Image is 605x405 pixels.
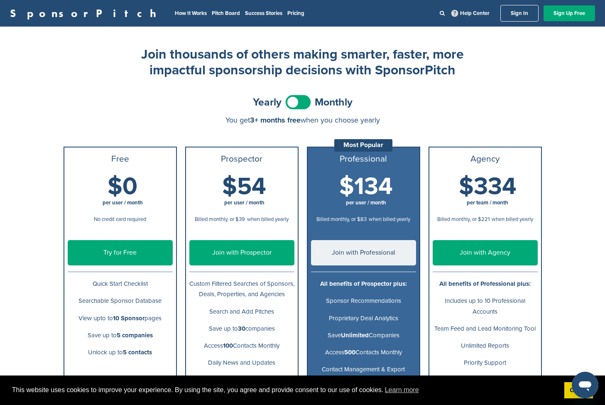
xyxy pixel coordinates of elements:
a: Join with Prospector [189,240,294,265]
span: $54 [222,172,266,201]
span: per user / month [346,199,386,206]
h3: Prospector [189,154,294,164]
div: You get when you choose yearly [64,116,542,124]
span: per user / month [224,199,265,206]
span: per team / month [467,199,508,206]
p: Priority Support [433,358,538,368]
b: All benefits of Prospector plus: [320,280,407,287]
p: Save up to [68,330,173,341]
h3: Agency [433,154,538,164]
a: Success Stories [245,10,282,17]
p: Daily News and Updates [189,358,294,368]
b: 5 companies [117,331,153,339]
h2: Join thousands of others making smarter, faster, more impactful sponsorship decisions with Sponso... [137,47,469,79]
span: Monthly [315,97,353,108]
div: Most Popular [334,139,392,152]
a: Join with Professional [311,240,416,265]
span: $134 [339,172,393,201]
span: Billed monthly, or $39 [195,216,245,223]
p: Includes up to 10 Professional Accounts [433,296,538,317]
p: Save up to companies [189,324,294,334]
iframe: Button to launch messaging window [572,372,598,398]
span: Yearly [253,97,282,108]
p: Save Companies [311,330,416,341]
p: Access Contacts Monthly [189,341,294,351]
b: 10 Sponsor [113,314,145,322]
p: Quick Start Checklist [68,279,173,289]
a: Join with Agency [433,240,538,265]
span: $334 [459,172,517,201]
p: Unlock up to [68,347,173,358]
a: Pitch Board [212,10,240,17]
p: Searchable Sponsor Database [68,296,173,306]
p: Contact Management & Export [311,364,416,375]
span: $0 [108,172,137,201]
span: when billed yearly [369,216,410,223]
p: Custom Filtered Searches of Sponsors, Deals, Properties, and Agencies [189,279,294,299]
b: 500 [344,349,355,356]
a: Try for Free [68,240,173,265]
span: per user / month [103,199,143,206]
span: when billed yearly [247,216,289,223]
span: Billed monthly, or $83 [316,216,367,223]
a: Pricing [287,10,304,17]
p: Search and Add Pitches [189,307,294,317]
b: 30 [238,325,245,332]
a: Sign In [500,5,539,22]
span: when billed yearly [492,216,533,223]
span: No credit card required [94,216,146,223]
p: Unlimited Reports [433,341,538,351]
a: SponsorPitch [10,8,162,19]
span: This website uses cookies to improve your experience. By using the site, you agree and provide co... [12,384,558,396]
b: 5 contacts [123,349,152,356]
a: How It Works [175,10,207,17]
span: Billed monthly, or $221 [437,216,490,223]
b: 100 [223,342,233,349]
a: dismiss cookie message [564,382,593,399]
p: Sponsor Recommendations [311,296,416,306]
a: learn more about cookies [384,384,420,396]
p: View upto to pages [68,313,173,324]
h3: Professional [311,154,416,164]
p: Team Feed and Lead Monitoring Tool [433,324,538,334]
a: Sign Up Free [544,5,595,21]
b: Unlimited [341,331,369,339]
h3: Free [68,154,173,164]
b: All benefits of Professional plus: [439,280,531,287]
p: Proprietary Deal Analytics [311,313,416,324]
p: Access Contacts Monthly [311,347,416,358]
a: Help Center [450,8,491,18]
span: 3+ months free [250,115,301,125]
